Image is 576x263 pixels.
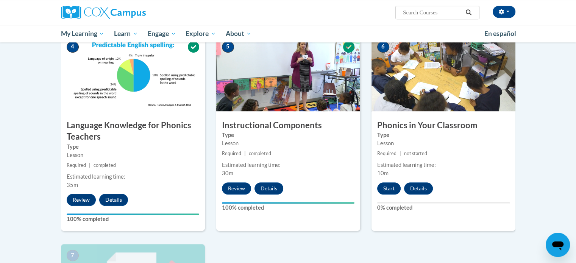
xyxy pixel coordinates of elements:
[244,151,246,156] span: |
[222,139,354,148] div: Lesson
[61,6,146,19] img: Cox Campus
[222,204,354,212] label: 100% completed
[67,41,79,53] span: 4
[546,233,570,257] iframe: Button to launch messaging window
[377,204,510,212] label: 0% completed
[148,29,176,38] span: Engage
[372,36,515,111] img: Course Image
[67,250,79,261] span: 7
[484,30,516,37] span: En español
[222,202,354,204] div: Your progress
[377,170,389,176] span: 10m
[181,25,221,42] a: Explore
[493,6,515,18] button: Account Settings
[67,162,86,168] span: Required
[226,29,251,38] span: About
[94,162,116,168] span: completed
[222,41,234,53] span: 5
[67,151,199,159] div: Lesson
[67,182,78,188] span: 35m
[216,120,360,131] h3: Instructional Components
[402,8,463,17] input: Search Courses
[221,25,256,42] a: About
[56,25,109,42] a: My Learning
[479,26,521,42] a: En español
[67,213,199,215] div: Your progress
[67,173,199,181] div: Estimated learning time:
[222,170,233,176] span: 30m
[61,29,104,38] span: My Learning
[50,25,527,42] div: Main menu
[61,6,205,19] a: Cox Campus
[222,131,354,139] label: Type
[377,139,510,148] div: Lesson
[186,29,216,38] span: Explore
[114,29,138,38] span: Learn
[89,162,91,168] span: |
[143,25,181,42] a: Engage
[377,131,510,139] label: Type
[377,182,401,195] button: Start
[404,182,433,195] button: Details
[404,151,427,156] span: not started
[377,151,396,156] span: Required
[61,36,205,111] img: Course Image
[249,151,271,156] span: completed
[222,151,241,156] span: Required
[377,161,510,169] div: Estimated learning time:
[67,194,96,206] button: Review
[400,151,401,156] span: |
[67,143,199,151] label: Type
[67,215,199,223] label: 100% completed
[109,25,143,42] a: Learn
[372,120,515,131] h3: Phonics in Your Classroom
[61,120,205,143] h3: Language Knowledge for Phonics Teachers
[99,194,128,206] button: Details
[254,182,283,195] button: Details
[222,161,354,169] div: Estimated learning time:
[463,8,474,17] button: Search
[216,36,360,111] img: Course Image
[222,182,251,195] button: Review
[377,41,389,53] span: 6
